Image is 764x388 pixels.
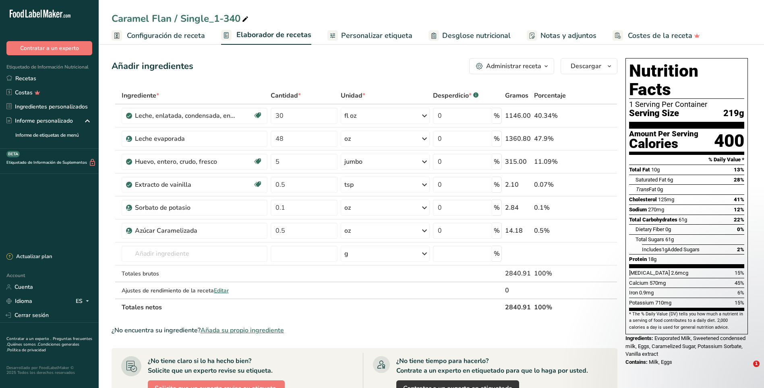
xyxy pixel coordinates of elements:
[651,167,660,173] span: 10g
[505,269,531,278] div: 2840.91
[112,325,617,335] div: ¿No encuentra su ingrediente?
[505,180,531,190] div: 2.10
[532,298,581,315] th: 100%
[629,130,698,138] div: Amount Per Serving
[629,62,744,99] h1: Nutrition Facts
[735,270,744,276] span: 15%
[135,203,236,213] div: Sorbato de potasio
[737,290,744,296] span: 6%
[6,117,73,125] div: Informe personalizado
[534,134,579,144] div: 47.9%
[505,226,531,236] div: 14.18
[122,246,267,262] input: Añadir ingrediente
[662,246,667,252] span: 1g
[6,41,92,55] button: Contratar a un experto
[629,207,647,213] span: Sodium
[505,157,531,167] div: 315.00
[753,361,760,367] span: 1
[613,27,700,45] a: Costes de la receta
[534,91,566,100] span: Porcentaje
[679,217,687,223] span: 61g
[396,356,588,375] div: ¿No tiene tiempo para hacerlo? Contrate a un experto en etiquetado para que lo haga por usted.
[112,27,205,45] a: Configuración de receta
[657,186,663,192] span: 0g
[723,108,744,119] span: 219g
[201,325,284,335] span: Añada su propio ingrediente
[629,300,654,306] span: Potassium
[534,111,579,121] div: 40.34%
[433,91,478,100] div: Desperdicio
[122,286,267,295] div: Ajustes de rendimiento de la receta
[629,280,648,286] span: Calcium
[122,269,267,278] div: Totales brutos
[734,217,744,223] span: 22%
[648,256,656,262] span: 18g
[6,294,32,308] a: Idioma
[561,58,617,74] button: Descargar
[214,287,229,294] span: Editar
[735,300,744,306] span: 15%
[650,280,666,286] span: 570mg
[734,167,744,173] span: 13%
[671,270,688,276] span: 2.6mcg
[629,138,698,150] div: Calories
[469,58,554,74] button: Administrar receta
[76,296,92,306] div: ES
[505,203,531,213] div: 2.84
[135,180,236,190] div: Extracto de vainilla
[344,249,348,259] div: g
[628,30,692,41] span: Costes de la receta
[344,203,351,213] div: oz
[503,298,532,315] th: 2840.91
[344,111,356,121] div: fl oz
[534,226,579,236] div: 0.5%
[737,226,744,232] span: 0%
[629,100,744,108] div: 1 Serving Per Container
[534,157,579,167] div: 11.09%
[534,180,579,190] div: 0.07%
[341,91,365,100] span: Unidad
[429,27,511,45] a: Desglose nutricional
[271,91,301,100] span: Cantidad
[486,61,541,71] div: Administrar receta
[135,157,236,167] div: Huevo, entero, crudo, fresco
[636,236,664,242] span: Total Sugars
[629,155,744,165] section: % Daily Value *
[6,151,20,157] div: BETA
[236,29,311,40] span: Elaborador de recetas
[527,27,596,45] a: Notas y adjuntos
[6,342,79,353] a: Condiciones generales .
[629,256,647,262] span: Protein
[629,217,677,223] span: Total Carbohydrates
[734,177,744,183] span: 28%
[636,226,664,232] span: Dietary Fiber
[221,26,311,45] a: Elaborador de recetas
[112,60,193,73] div: Añadir ingredientes
[344,157,362,167] div: jumbo
[540,30,596,41] span: Notas y adjuntos
[534,269,579,278] div: 100%
[6,336,51,342] a: Contratar a un experto .
[629,290,638,296] span: Iron
[734,196,744,202] span: 41%
[6,336,92,347] a: Preguntas frecuentes .
[665,226,671,232] span: 0g
[571,61,601,71] span: Descargar
[658,196,674,202] span: 125mg
[341,30,412,41] span: Personalizar etiqueta
[327,27,412,45] a: Personalizar etiqueta
[667,177,673,183] span: 6g
[534,203,579,213] div: 0.1%
[505,91,528,100] span: Gramos
[642,246,700,252] span: Includes Added Sugars
[505,111,531,121] div: 1146.00
[734,207,744,213] span: 12%
[636,177,666,183] span: Saturated Fat
[112,11,250,26] div: Caramel Flan / Single_1-340
[6,365,92,375] div: Desarrollado por FoodLabelMaker © 2025 Todos los derechos reservados
[505,286,531,295] div: 0
[6,253,52,261] div: Actualizar plan
[629,196,657,202] span: Cholesterol
[135,226,236,236] div: Azúcar Caramelizada
[442,30,511,41] span: Desglose nutricional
